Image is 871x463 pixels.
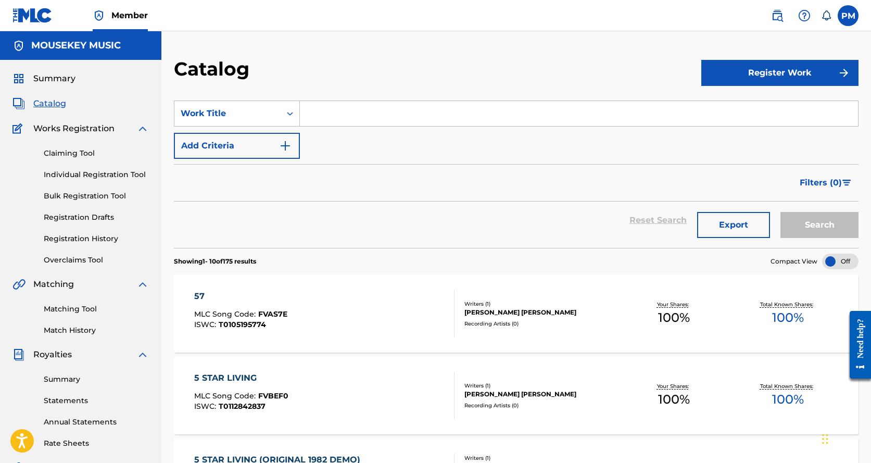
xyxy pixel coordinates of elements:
img: expand [136,122,149,135]
img: Accounts [12,40,25,52]
h5: MOUSEKEY MUSIC [31,40,121,52]
p: Your Shares: [657,301,691,308]
span: Compact View [771,257,817,266]
h2: Catalog [174,57,255,81]
a: 57MLC Song Code:FVAS7EISWC:T0105195774Writers (1)[PERSON_NAME] [PERSON_NAME]Recording Artists (0)... [174,274,859,353]
a: Matching Tool [44,304,149,315]
span: FVBEF0 [258,391,288,401]
a: Summary [44,374,149,385]
img: help [798,9,811,22]
button: Add Criteria [174,133,300,159]
span: FVAS7E [258,309,287,319]
div: Writers ( 1 ) [464,382,617,390]
a: Claiming Tool [44,148,149,159]
div: Recording Artists ( 0 ) [464,320,617,328]
p: Total Known Shares: [760,382,816,390]
img: 9d2ae6d4665cec9f34b9.svg [279,140,292,152]
a: Overclaims Tool [44,255,149,266]
div: [PERSON_NAME] [PERSON_NAME] [464,308,617,317]
img: MLC Logo [12,8,53,23]
div: [PERSON_NAME] [PERSON_NAME] [464,390,617,399]
a: Match History [44,325,149,336]
span: 100 % [658,308,690,327]
a: Registration Drafts [44,212,149,223]
a: Statements [44,395,149,406]
img: expand [136,348,149,361]
span: Matching [33,278,74,291]
span: Catalog [33,97,66,110]
a: 5 STAR LIVINGMLC Song Code:FVBEF0ISWC:T0112842837Writers (1)[PERSON_NAME] [PERSON_NAME]Recording ... [174,356,859,434]
img: filter [842,180,851,186]
span: Royalties [33,348,72,361]
a: Annual Statements [44,417,149,428]
form: Search Form [174,101,859,248]
p: Showing 1 - 10 of 175 results [174,257,256,266]
div: Work Title [181,107,274,120]
span: Summary [33,72,75,85]
span: ISWC : [194,402,219,411]
span: 100 % [772,390,804,409]
a: Bulk Registration Tool [44,191,149,202]
a: Registration History [44,233,149,244]
button: Filters (0) [793,170,859,196]
p: Your Shares: [657,382,691,390]
span: Filters ( 0 ) [800,177,842,189]
div: Help [794,5,815,26]
img: Matching [12,278,26,291]
img: Royalties [12,348,25,361]
div: Drag [822,423,828,455]
a: CatalogCatalog [12,97,66,110]
span: Member [111,9,148,21]
span: MLC Song Code : [194,391,258,401]
button: Export [697,212,770,238]
img: Summary [12,72,25,85]
img: f7272a7cc735f4ea7f67.svg [838,67,850,79]
div: Notifications [821,10,831,21]
img: Catalog [12,97,25,110]
a: Rate Sheets [44,438,149,449]
iframe: Resource Center [842,303,871,387]
img: Top Rightsholder [93,9,105,22]
button: Register Work [701,60,859,86]
p: Total Known Shares: [760,301,816,308]
iframe: Chat Widget [819,413,871,463]
span: 100 % [658,390,690,409]
span: MLC Song Code : [194,309,258,319]
a: SummarySummary [12,72,75,85]
a: Individual Registration Tool [44,169,149,180]
img: search [771,9,784,22]
div: Recording Artists ( 0 ) [464,402,617,409]
img: expand [136,278,149,291]
span: Works Registration [33,122,115,135]
div: 57 [194,290,287,303]
a: Public Search [767,5,788,26]
span: T0105195774 [219,320,266,329]
div: User Menu [838,5,859,26]
img: Works Registration [12,122,26,135]
span: T0112842837 [219,402,266,411]
div: 5 STAR LIVING [194,372,288,384]
div: Writers ( 1 ) [464,454,617,462]
div: Writers ( 1 ) [464,300,617,308]
span: 100 % [772,308,804,327]
span: ISWC : [194,320,219,329]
